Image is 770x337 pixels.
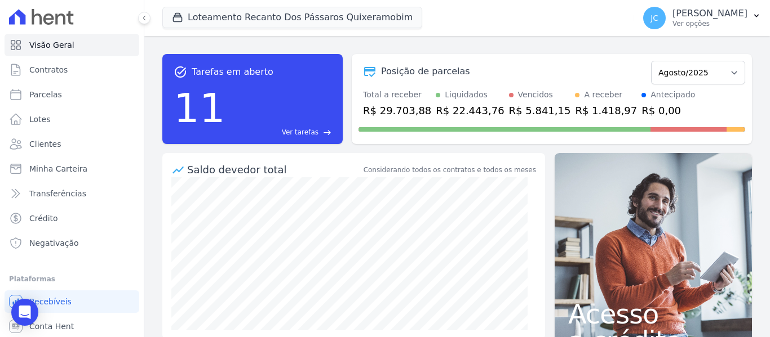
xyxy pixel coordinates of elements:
[5,182,139,205] a: Transferências
[29,321,74,332] span: Conta Hent
[29,89,62,100] span: Parcelas
[650,89,695,101] div: Antecipado
[568,300,738,327] span: Acesso
[5,83,139,106] a: Parcelas
[5,207,139,230] a: Crédito
[575,103,637,118] div: R$ 1.418,97
[11,299,38,326] div: Open Intercom Messenger
[5,59,139,81] a: Contratos
[672,8,747,19] p: [PERSON_NAME]
[672,19,747,28] p: Ver opções
[363,103,431,118] div: R$ 29.703,88
[29,237,79,249] span: Negativação
[650,14,658,22] span: JC
[445,89,488,101] div: Liquidados
[5,34,139,56] a: Visão Geral
[162,7,422,28] button: Loteamento Recanto Dos Pássaros Quixeramobim
[29,138,61,150] span: Clientes
[5,232,139,254] a: Negativação
[230,127,331,137] a: Ver tarefas east
[29,163,87,174] span: Minha Carteira
[29,114,51,125] span: Lotes
[363,89,431,101] div: Total a receber
[29,39,74,51] span: Visão Geral
[282,127,318,137] span: Ver tarefas
[174,65,187,79] span: task_alt
[584,89,622,101] div: A receber
[5,158,139,180] a: Minha Carteira
[187,162,361,177] div: Saldo devedor total
[381,65,470,78] div: Posição de parcelas
[5,290,139,313] a: Recebíveis
[29,188,86,199] span: Transferências
[364,165,536,175] div: Considerando todos os contratos e todos os meses
[634,2,770,34] button: JC [PERSON_NAME] Ver opções
[436,103,504,118] div: R$ 22.443,76
[174,79,225,137] div: 11
[5,133,139,155] a: Clientes
[29,296,72,307] span: Recebíveis
[5,108,139,131] a: Lotes
[192,65,273,79] span: Tarefas em aberto
[518,89,553,101] div: Vencidos
[641,103,695,118] div: R$ 0,00
[509,103,571,118] div: R$ 5.841,15
[9,272,135,286] div: Plataformas
[29,64,68,75] span: Contratos
[29,213,58,224] span: Crédito
[323,128,331,137] span: east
